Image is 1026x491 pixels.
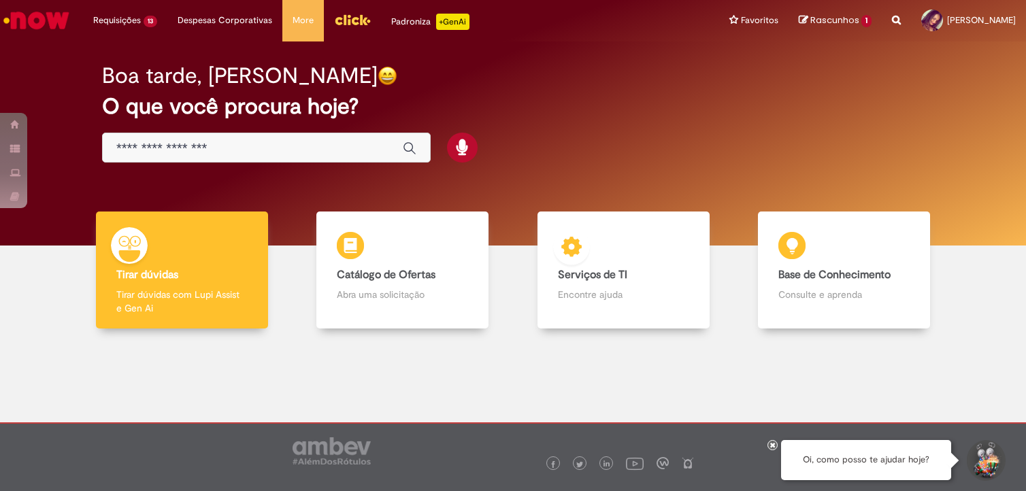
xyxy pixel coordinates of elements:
h2: O que você procura hoje? [102,95,924,118]
img: ServiceNow [1,7,71,34]
p: Tirar dúvidas com Lupi Assist e Gen Ai [116,288,248,315]
a: Base de Conhecimento Consulte e aprenda [734,211,955,329]
img: logo_footer_twitter.png [576,461,583,468]
img: logo_footer_facebook.png [550,461,557,468]
img: logo_footer_workplace.png [657,457,669,469]
span: [PERSON_NAME] [947,14,1016,26]
p: Encontre ajuda [558,288,689,301]
div: Padroniza [391,14,469,30]
b: Tirar dúvidas [116,268,178,282]
span: 13 [144,16,157,27]
b: Serviços de TI [558,268,627,282]
img: logo_footer_linkedin.png [603,460,610,469]
img: logo_footer_youtube.png [626,454,644,472]
p: Consulte e aprenda [778,288,910,301]
a: Catálogo de Ofertas Abra uma solicitação [293,211,514,329]
b: Base de Conhecimento [778,268,891,282]
span: Favoritos [741,14,778,27]
p: Abra uma solicitação [337,288,468,301]
h2: Boa tarde, [PERSON_NAME] [102,64,378,88]
span: More [293,14,314,27]
span: 1 [861,15,872,27]
button: Iniciar Conversa de Suporte [965,440,1006,481]
img: logo_footer_naosei.png [682,457,694,469]
span: Requisições [93,14,141,27]
img: logo_footer_ambev_rotulo_gray.png [293,437,371,464]
span: Despesas Corporativas [178,14,272,27]
img: click_logo_yellow_360x200.png [334,10,371,30]
a: Rascunhos [799,14,872,27]
b: Catálogo de Ofertas [337,268,435,282]
div: Oi, como posso te ajudar hoje? [781,440,951,480]
a: Serviços de TI Encontre ajuda [513,211,734,329]
p: +GenAi [436,14,469,30]
img: happy-face.png [378,66,397,86]
a: Tirar dúvidas Tirar dúvidas com Lupi Assist e Gen Ai [71,211,293,329]
span: Rascunhos [810,14,859,27]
